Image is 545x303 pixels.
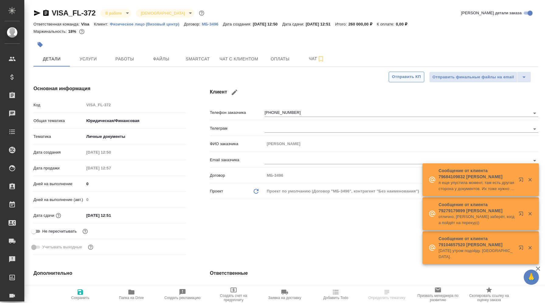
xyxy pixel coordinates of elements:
[33,213,54,219] p: Дата сдачи
[147,55,176,63] span: Файлы
[210,85,538,100] h4: Клиент
[136,9,194,17] div: В работе
[310,286,361,303] button: Добавить Todo
[223,22,253,26] p: Дата создания:
[183,55,212,63] span: Smartcat
[524,211,536,216] button: Закрыть
[348,22,377,26] p: 260 000,00 ₽
[265,139,538,148] input: Пустое поле
[42,228,77,234] span: Не пересчитывать
[33,270,186,277] h4: Дополнительно
[515,242,529,256] button: Открыть в новой вкладке
[439,214,515,226] p: отлично, [PERSON_NAME] заберёт, когда пойдёт на перекур))
[266,283,281,297] button: Добавить менеджера
[210,157,265,163] p: Email заказчика
[74,55,103,63] span: Услуги
[33,22,81,26] p: Ответственная команда:
[392,73,421,80] span: Отправить КП
[202,21,223,26] a: МБ-3496
[210,110,265,116] p: Телефон заказчика
[71,296,89,300] span: Сохранить
[198,9,206,17] button: Доп статусы указывают на важность/срочность заказа
[33,149,84,155] p: Дата создания
[84,100,186,109] input: Пустое поле
[302,55,331,63] span: Чат
[33,29,68,34] p: Маржинальность:
[84,285,186,294] input: Пустое поле
[101,9,131,17] div: В работе
[37,55,66,63] span: Детали
[184,22,202,26] p: Договор:
[416,294,460,302] span: Призвать менеджера по развитию
[84,164,137,172] input: Пустое поле
[429,72,531,83] div: split button
[139,11,187,16] button: [DEMOGRAPHIC_DATA]
[33,181,84,187] p: Дней на выполнение
[439,180,515,192] p: я еще упустила момент, там есть другая сторона у документов. Их тоже нужно перевести, наверно? Они п
[157,286,208,303] button: Создать рекламацию
[210,188,223,194] p: Проект
[323,296,348,300] span: Добавить Todo
[110,55,139,63] span: Работы
[84,148,137,157] input: Пустое поле
[33,85,186,92] h4: Основная информация
[106,286,157,303] button: Папка на Drive
[524,177,536,182] button: Закрыть
[81,22,94,26] p: Visa
[265,171,538,180] input: Пустое поле
[210,141,265,147] p: ФИО заказчика
[515,174,529,188] button: Открыть в новой вкладке
[368,296,405,300] span: Определить тематику
[361,286,412,303] button: Определить тематику
[165,296,201,300] span: Создать рекламацию
[306,22,335,26] p: [DATE] 12:51
[84,131,186,142] div: Личные документы
[259,286,310,303] button: Заявка на доставку
[396,22,412,26] p: 0,00 ₽
[429,72,517,83] button: Отправить финальные файлы на email
[84,116,186,126] div: Юридическая/Финансовая
[266,55,295,63] span: Оплаты
[119,296,144,300] span: Папка на Drive
[33,102,84,108] p: Код
[210,125,265,131] p: Телеграм
[68,29,78,34] p: 18%
[33,134,84,140] p: Тематика
[110,22,184,26] p: Физическое лицо (Визовый центр)
[317,55,325,63] svg: Подписаться
[530,156,539,165] button: Open
[110,21,184,26] a: Физическое лицо (Визовый центр)
[84,195,186,204] input: Пустое поле
[210,270,538,277] h4: Ответственные
[265,186,538,196] div: Проект по умолчанию (Договор "МБ-3496", контрагент "Без наименования")
[33,38,47,51] button: Добавить тэг
[52,9,96,17] a: VISA_FL-372
[210,172,265,179] p: Договор
[54,212,62,220] button: Если добавить услуги и заполнить их объемом, то дата рассчитается автоматически
[33,197,84,203] p: Дней на выполнение (авт.)
[530,109,539,117] button: Open
[377,22,396,26] p: К оплате:
[412,286,463,303] button: Призвать менеджера по развитию
[42,244,82,250] span: Учитывать выходные
[78,28,86,36] button: 178000.00 RUB;
[104,11,124,16] button: В работе
[84,179,186,188] input: ✎ Введи что-нибудь
[524,245,536,250] button: Закрыть
[33,118,84,124] p: Общая тематика
[439,202,515,214] p: Сообщение от клиента 79279179899 [PERSON_NAME]
[530,125,539,133] button: Open
[212,294,255,302] span: Создать счет на предоплату
[432,74,514,81] span: Отправить финальные файлы на email
[33,9,41,17] button: Скопировать ссылку для ЯМессенджера
[33,165,84,171] p: Дата продажи
[439,236,515,248] p: Сообщение от клиента 79104657520 [PERSON_NAME]
[220,55,258,63] span: Чат с клиентом
[208,286,259,303] button: Создать счет на предоплату
[515,208,529,222] button: Открыть в новой вкладке
[335,22,348,26] p: Итого:
[84,211,137,220] input: ✎ Введи что-нибудь
[94,22,110,26] p: Клиент:
[87,243,95,251] button: Выбери, если сб и вс нужно считать рабочими днями для выполнения заказа.
[389,72,424,82] button: Отправить КП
